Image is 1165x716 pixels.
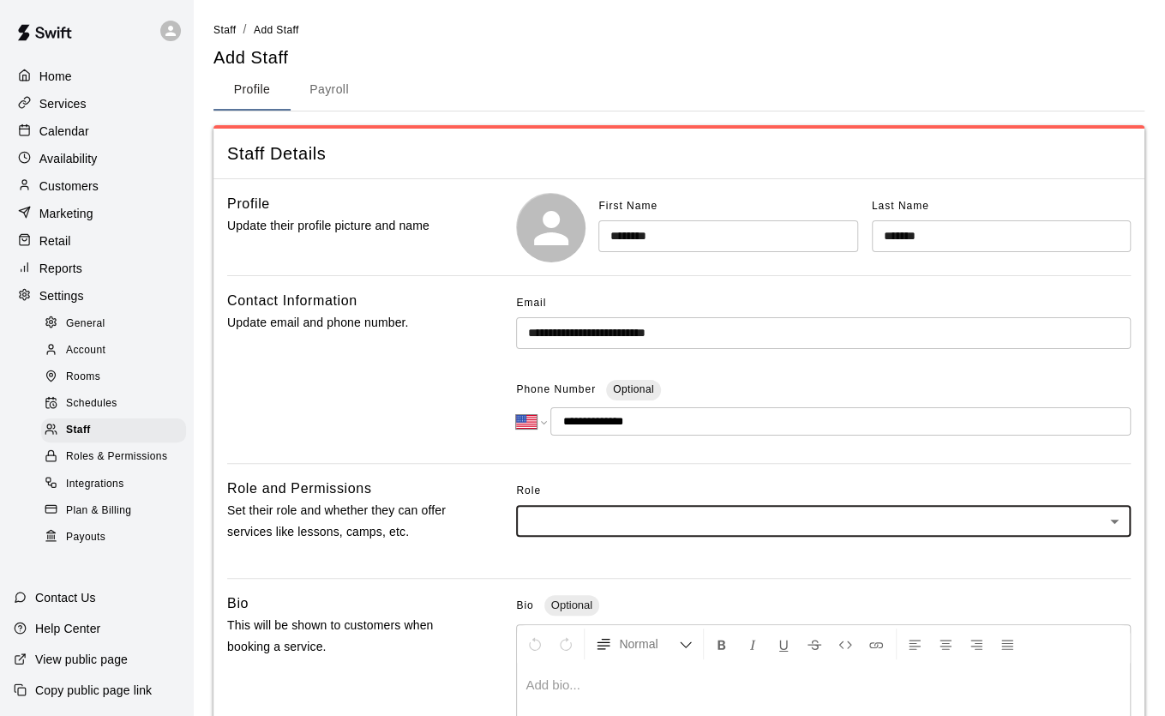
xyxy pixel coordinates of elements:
button: Format Italics [738,629,767,659]
nav: breadcrumb [213,21,1144,39]
span: Account [66,342,105,359]
p: Set their role and whether they can offer services like lessons, camps, etc. [227,500,462,543]
button: Redo [551,629,580,659]
a: Schedules [41,391,193,418]
span: General [66,316,105,333]
p: Customers [39,177,99,195]
a: Account [41,337,193,364]
p: Help Center [35,620,100,637]
div: Plan & Billing [41,499,186,523]
span: Add Staff [254,24,299,36]
a: Staff [213,22,236,36]
button: Formatting Options [588,629,700,659]
span: Staff [66,422,91,439]
a: Availability [14,146,179,171]
a: Settings [14,283,179,309]
p: Home [39,68,72,85]
p: Services [39,95,87,112]
span: Optional [613,383,654,395]
h6: Profile [227,193,270,215]
div: Integrations [41,472,186,496]
div: General [41,312,186,336]
div: Rooms [41,365,186,389]
p: Update their profile picture and name [227,215,462,237]
a: Roles & Permissions [41,444,193,471]
a: Integrations [41,471,193,497]
span: Staff [213,24,236,36]
button: Justify Align [993,629,1022,659]
button: Format Strikethrough [800,629,829,659]
span: Phone Number [516,376,596,404]
button: Center Align [931,629,960,659]
span: Email [516,290,546,317]
a: Plan & Billing [41,497,193,524]
button: Left Align [900,629,929,659]
a: Reports [14,256,179,281]
a: Rooms [41,364,193,391]
li: / [243,21,246,39]
button: Profile [213,69,291,111]
span: Staff Details [227,142,1131,165]
p: Contact Us [35,589,96,606]
span: Optional [544,599,599,611]
p: Update email and phone number. [227,312,462,334]
p: Settings [39,287,84,304]
a: Home [14,63,179,89]
button: Payroll [291,69,368,111]
p: Calendar [39,123,89,140]
div: staff form tabs [213,69,1144,111]
span: Schedules [66,395,117,412]
a: Staff [41,418,193,444]
p: Reports [39,260,82,277]
h5: Add Staff [213,46,288,69]
h6: Role and Permissions [227,478,371,500]
span: Rooms [66,369,100,386]
span: Integrations [66,476,124,493]
span: Roles & Permissions [66,448,167,466]
span: Role [516,478,1131,505]
a: Marketing [14,201,179,226]
button: Insert Code [831,629,860,659]
span: Normal [619,635,679,653]
button: Insert Link [862,629,891,659]
button: Format Bold [707,629,736,659]
a: Payouts [41,524,193,551]
a: Retail [14,228,179,254]
p: Marketing [39,205,93,222]
span: Plan & Billing [66,502,131,520]
p: Copy public page link [35,682,152,699]
div: Staff [41,418,186,442]
p: Availability [39,150,98,167]
span: Last Name [872,200,929,212]
div: Schedules [41,392,186,416]
button: Undo [520,629,549,659]
span: First Name [598,200,658,212]
p: Retail [39,232,71,250]
button: Format Underline [769,629,798,659]
a: General [41,310,193,337]
div: Roles & Permissions [41,445,186,469]
p: This will be shown to customers when booking a service. [227,615,462,658]
a: Services [14,91,179,117]
a: Customers [14,173,179,199]
div: Payouts [41,526,186,550]
p: View public page [35,651,128,668]
h6: Bio [227,593,249,615]
a: Calendar [14,118,179,144]
button: Right Align [962,629,991,659]
span: Bio [516,599,533,611]
h6: Contact Information [227,290,357,312]
span: Payouts [66,529,105,546]
div: Account [41,339,186,363]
